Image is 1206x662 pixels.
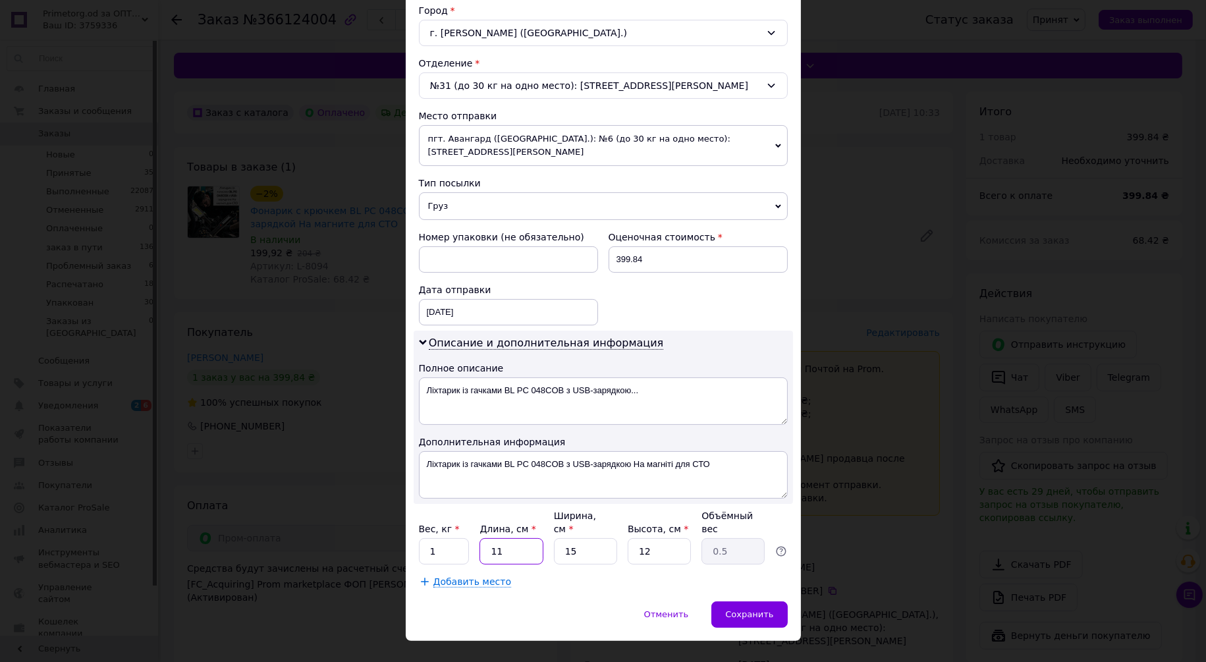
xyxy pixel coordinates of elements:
label: Ширина, см [554,510,596,534]
div: г. [PERSON_NAME] ([GEOGRAPHIC_DATA].) [419,20,788,46]
textarea: Ліхтарик із гачками BL PC 048COB з USB-зарядкою На магніті для СТО [419,451,788,499]
div: Оценочная стоимость [609,231,788,244]
div: Полное описание [419,362,788,375]
div: Дополнительная информация [419,435,788,449]
div: Город [419,4,788,17]
span: Описание и дополнительная информация [429,337,664,350]
label: Длина, см [480,524,535,534]
span: пгт. Авангард ([GEOGRAPHIC_DATA].): №6 (до 30 кг на одно место): [STREET_ADDRESS][PERSON_NAME] [419,125,788,166]
div: Номер упаковки (не обязательно) [419,231,598,244]
div: Объёмный вес [701,509,765,536]
div: Дата отправки [419,283,598,296]
label: Высота, см [628,524,688,534]
span: Место отправки [419,111,497,121]
textarea: Ліхтарик із гачками BL PC 048COB з USB-зарядкою... [419,377,788,425]
span: Сохранить [725,609,773,619]
span: Тип посылки [419,178,481,188]
span: Груз [419,192,788,220]
div: Отделение [419,57,788,70]
span: Отменить [644,609,689,619]
span: Добавить место [433,576,512,588]
label: Вес, кг [419,524,460,534]
div: №31 (до 30 кг на одно место): [STREET_ADDRESS][PERSON_NAME] [419,72,788,99]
